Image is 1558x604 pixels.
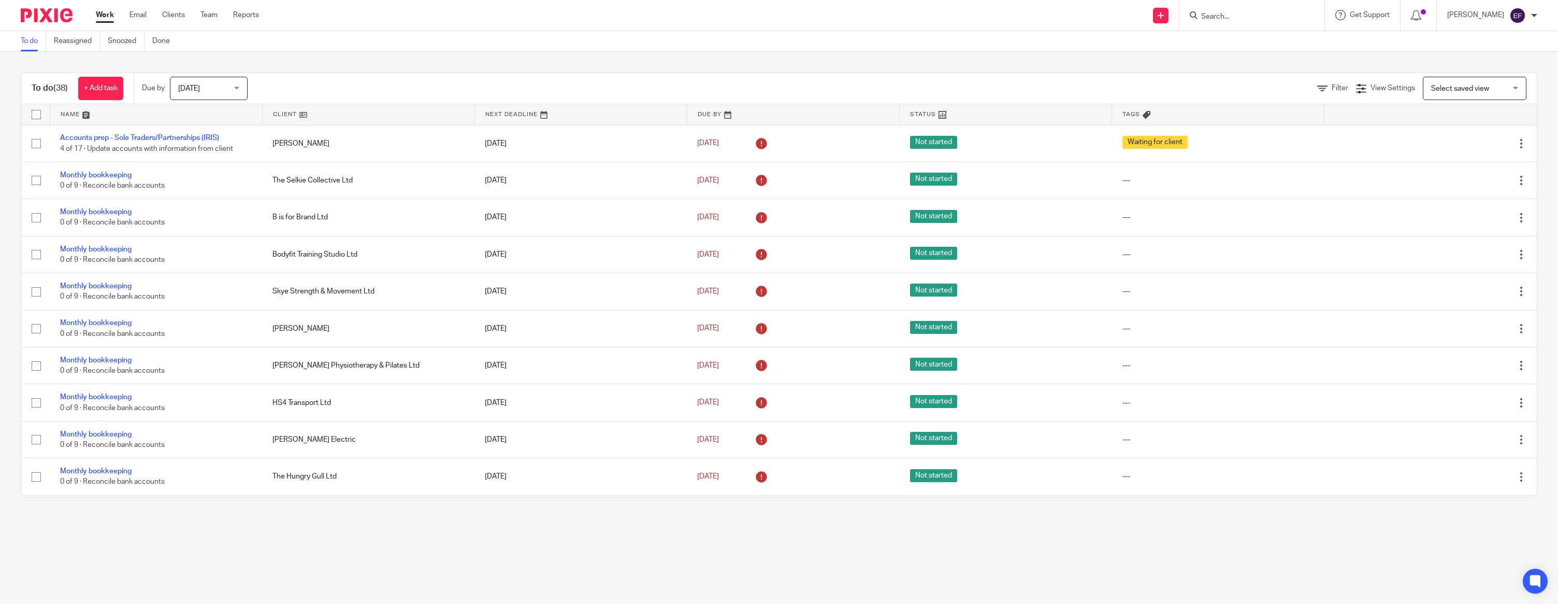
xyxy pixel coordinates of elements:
span: [DATE] [697,362,719,369]
span: [DATE] [697,140,719,147]
a: Monthly bookkeeping [60,319,132,327]
span: Not started [910,173,957,186]
span: View Settings [1371,85,1415,92]
img: Pixie [21,8,73,22]
a: Work [96,10,114,20]
span: Not started [910,210,957,223]
td: Bodyfit Training Studio Ltd [262,236,474,273]
a: Monthly bookkeeping [60,208,132,216]
a: Reassigned [54,31,100,51]
span: [DATE] [697,399,719,406]
span: [DATE] [697,473,719,480]
div: --- [1122,398,1314,408]
span: Not started [910,247,957,260]
a: To do [21,31,46,51]
span: 0 of 9 · Reconcile bank accounts [60,404,165,412]
td: [DATE] [474,495,687,532]
span: Not started [910,469,957,482]
td: [DATE] [474,421,687,458]
p: Due by [142,83,165,93]
a: Done [152,31,178,51]
div: --- [1122,324,1314,334]
div: --- [1122,212,1314,222]
td: Skye Strength & Movement Ltd [262,273,474,310]
a: Accounts prep - Sole Traders/Partnerships (IRIS) [60,134,219,142]
a: Team [200,10,218,20]
div: --- [1122,471,1314,482]
td: [DATE] [474,162,687,199]
span: Select saved view [1431,85,1489,92]
td: [PERSON_NAME] Physiotherapy & Pilates Ltd [262,347,474,384]
span: [DATE] [697,325,719,332]
td: [PERSON_NAME] [PERSON_NAME] - Real Detail [262,495,474,532]
td: [DATE] [474,310,687,347]
span: [DATE] [697,177,719,184]
td: B is for Brand Ltd [262,199,474,236]
span: Not started [910,136,957,149]
span: Not started [910,321,957,334]
div: --- [1122,360,1314,371]
span: 0 of 9 · Reconcile bank accounts [60,330,165,338]
p: You are already signed in. [1428,27,1509,38]
span: [DATE] [178,85,200,92]
span: Not started [910,284,957,297]
td: [PERSON_NAME] [262,310,474,347]
a: Snoozed [108,31,145,51]
td: [DATE] [474,384,687,421]
a: Monthly bookkeeping [60,283,132,290]
span: [DATE] [697,214,719,221]
span: Not started [910,432,957,445]
span: Filter [1332,85,1348,92]
span: 4 of 17 · Update accounts with information from client [60,145,233,152]
a: Email [129,10,147,20]
td: The Selkie Collective Ltd [262,162,474,199]
td: [DATE] [474,347,687,384]
a: Monthly bookkeeping [60,357,132,364]
span: 0 of 9 · Reconcile bank accounts [60,479,165,486]
span: 0 of 9 · Reconcile bank accounts [60,367,165,374]
h1: To do [32,83,68,94]
span: [DATE] [697,288,719,295]
a: + Add task [78,77,123,100]
a: Monthly bookkeeping [60,394,132,401]
span: (38) [53,84,68,92]
a: Clients [162,10,185,20]
div: --- [1122,249,1314,260]
span: Not started [910,395,957,408]
td: [DATE] [474,125,687,162]
span: 0 of 9 · Reconcile bank accounts [60,293,165,301]
div: --- [1122,175,1314,186]
a: Monthly bookkeeping [60,246,132,253]
span: [DATE] [697,436,719,443]
a: Reports [233,10,259,20]
td: [DATE] [474,458,687,495]
td: [PERSON_NAME] Electric [262,421,474,458]
td: [PERSON_NAME] [262,125,474,162]
span: Tags [1122,111,1140,117]
span: 0 of 9 · Reconcile bank accounts [60,219,165,227]
div: --- [1122,434,1314,445]
td: HS4 Transport Ltd [262,384,474,421]
span: Not started [910,358,957,371]
span: [DATE] [697,251,719,258]
td: [DATE] [474,273,687,310]
span: 0 of 9 · Reconcile bank accounts [60,256,165,263]
span: 0 of 9 · Reconcile bank accounts [60,182,165,189]
td: [DATE] [474,199,687,236]
a: Monthly bookkeeping [60,172,132,179]
td: [DATE] [474,236,687,273]
a: Monthly bookkeeping [60,431,132,438]
div: --- [1122,286,1314,297]
span: 0 of 9 · Reconcile bank accounts [60,441,165,448]
span: Waiting for client [1122,136,1188,149]
a: Monthly bookkeeping [60,468,132,475]
img: svg%3E [1509,7,1526,24]
td: The Hungry Gull Ltd [262,458,474,495]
